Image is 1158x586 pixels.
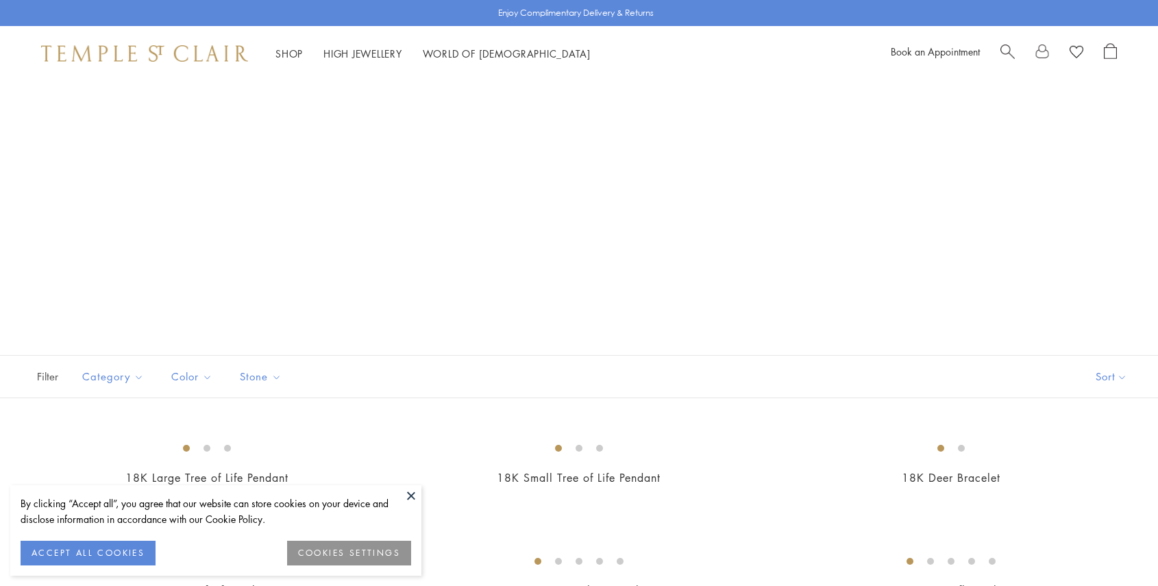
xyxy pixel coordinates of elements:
button: COOKIES SETTINGS [287,541,411,565]
a: High JewelleryHigh Jewellery [323,47,402,60]
button: Stone [230,361,292,392]
div: By clicking “Accept all”, you agree that our website can store cookies on your device and disclos... [21,496,411,527]
button: Show sort by [1065,356,1158,398]
a: World of [DEMOGRAPHIC_DATA]World of [DEMOGRAPHIC_DATA] [423,47,591,60]
span: Stone [233,368,292,385]
span: Category [75,368,154,385]
button: Color [161,361,223,392]
a: 18K Large Tree of Life Pendant [125,470,288,485]
a: Search [1000,43,1015,64]
a: 18K Deer Bracelet [902,470,1000,485]
span: Color [164,368,223,385]
a: 18K Small Tree of Life Pendant [497,470,661,485]
a: View Wishlist [1070,43,1083,64]
a: ShopShop [275,47,303,60]
nav: Main navigation [275,45,591,62]
p: Enjoy Complimentary Delivery & Returns [498,6,654,20]
a: Open Shopping Bag [1104,43,1117,64]
a: Book an Appointment [891,45,980,58]
button: Category [72,361,154,392]
button: ACCEPT ALL COOKIES [21,541,156,565]
img: Temple St. Clair [41,45,248,62]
